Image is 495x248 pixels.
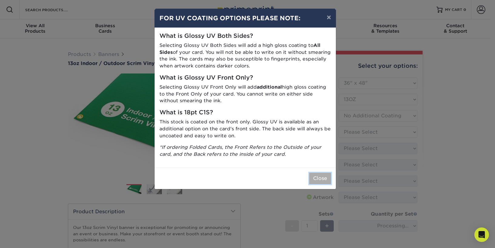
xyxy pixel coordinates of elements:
button: Close [309,173,331,184]
h5: What is Glossy UV Both Sides? [159,33,331,40]
i: *If ordering Folded Cards, the Front Refers to the Outside of your card, and the Back refers to t... [159,144,321,157]
p: Selecting Glossy UV Front Only will add high gloss coating to the Front Only of your card. You ca... [159,84,331,104]
strong: additional [257,84,282,90]
strong: All Sides [159,42,320,55]
p: This stock is coated on the front only. Glossy UV is available as an additional option on the car... [159,119,331,139]
h4: FOR UV COATING OPTIONS PLEASE NOTE: [159,14,331,23]
div: Open Intercom Messenger [474,227,489,242]
h5: What is 18pt C1S? [159,109,331,116]
button: × [322,9,336,26]
h5: What is Glossy UV Front Only? [159,74,331,81]
p: Selecting Glossy UV Both Sides will add a high gloss coating to of your card. You will not be abl... [159,42,331,70]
